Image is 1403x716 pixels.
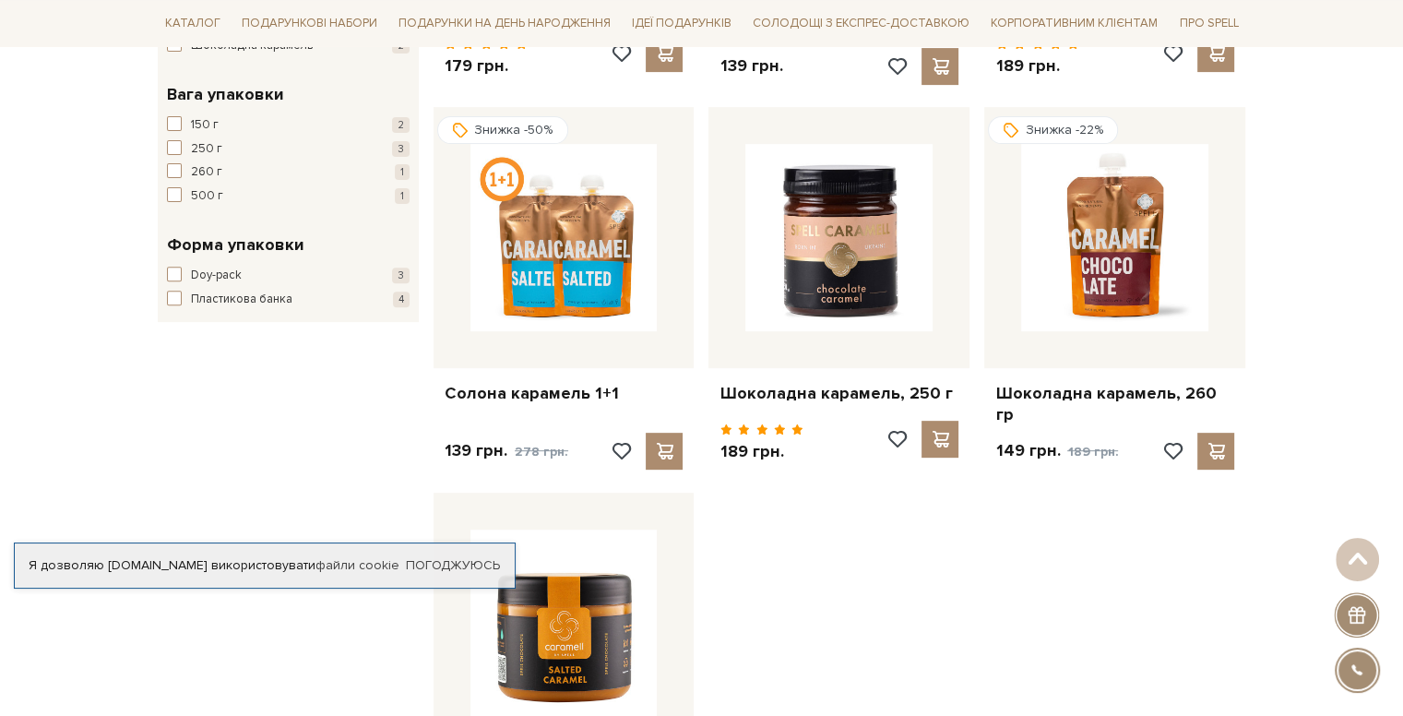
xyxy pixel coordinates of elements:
p: 139 грн. [719,55,782,77]
button: 500 г 1 [167,187,410,206]
img: Шоколадна карамель, 260 гр [1021,144,1208,331]
span: Форма упаковки [167,233,304,257]
a: Погоджуюсь [406,557,500,574]
button: 260 г 1 [167,163,410,182]
span: 4 [393,292,410,307]
img: Солона карамель 1+1 [470,144,658,331]
button: 150 г 2 [167,116,410,135]
p: 189 грн. [719,441,803,462]
a: Шоколадна карамель, 250 г [719,383,958,404]
span: 500 г [191,187,223,206]
p: 149 грн. [995,440,1118,462]
a: Каталог [158,9,228,38]
a: Шоколадна карамель, 260 гр [995,383,1234,426]
a: Солона карамель 1+1 [445,383,684,404]
span: 1 [395,188,410,204]
span: 189 грн. [1067,444,1118,459]
p: 189 грн. [995,55,1079,77]
span: 3 [392,141,410,157]
a: Корпоративним клієнтам [983,9,1165,38]
a: Подарункові набори [234,9,385,38]
span: 3 [392,268,410,283]
div: Я дозволяю [DOMAIN_NAME] використовувати [15,557,515,574]
span: 278 грн. [515,444,568,459]
span: 260 г [191,163,222,182]
span: 150 г [191,116,219,135]
div: Знижка -22% [988,116,1118,144]
button: 250 г 3 [167,140,410,159]
button: Пластикова банка 4 [167,291,410,309]
a: файли cookie [315,557,399,573]
span: Вага упаковки [167,82,284,107]
p: 179 грн. [445,55,529,77]
span: Doy-pack [191,267,242,285]
a: Солодощі з експрес-доставкою [745,7,977,39]
span: 250 г [191,140,222,159]
a: Подарунки на День народження [391,9,618,38]
div: Знижка -50% [437,116,568,144]
a: Про Spell [1171,9,1245,38]
button: Doy-pack 3 [167,267,410,285]
span: 1 [395,164,410,180]
a: Ідеї подарунків [624,9,739,38]
span: 2 [392,117,410,133]
span: 2 [392,38,410,54]
p: 139 грн. [445,440,568,462]
span: Пластикова банка [191,291,292,309]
